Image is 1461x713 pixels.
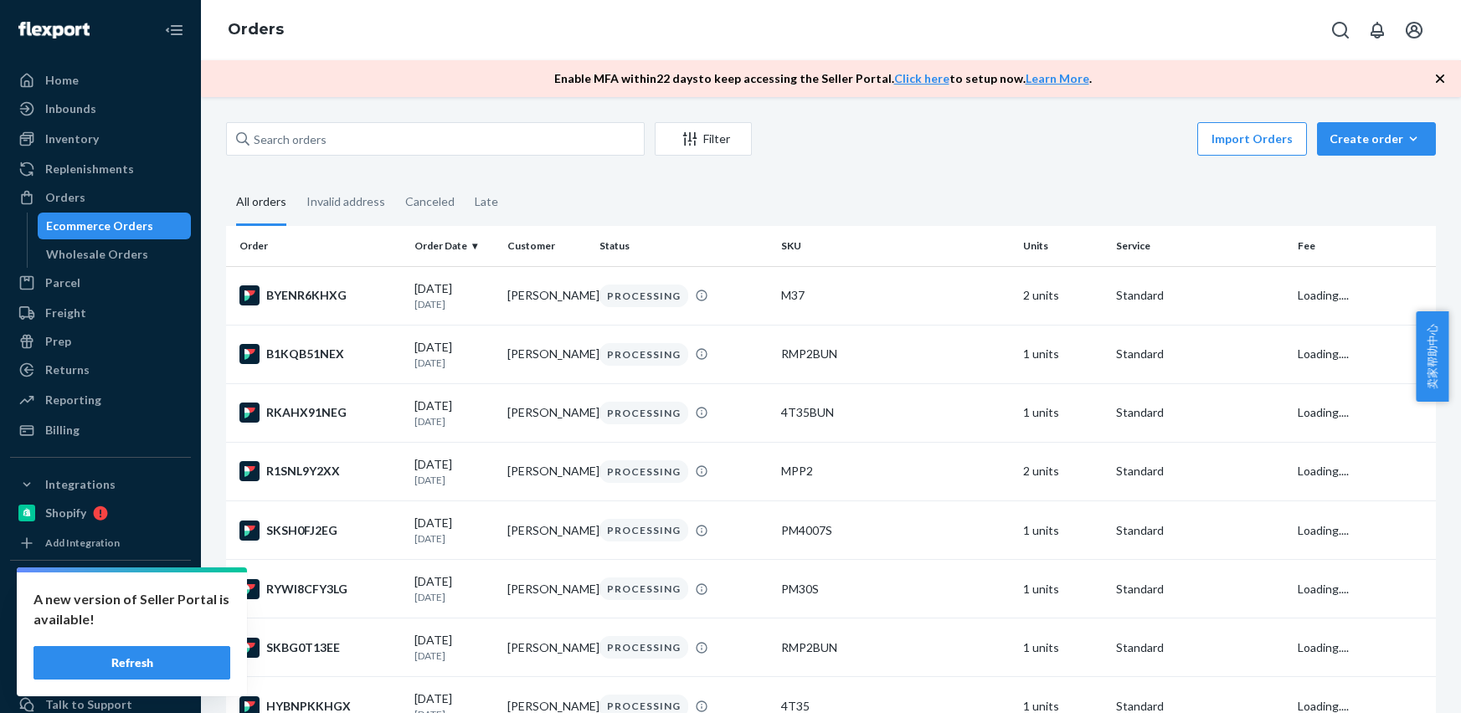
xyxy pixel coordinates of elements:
[1116,639,1284,656] p: Standard
[1116,463,1284,480] p: Standard
[239,579,401,599] div: RYWI8CFY3LG
[10,603,191,629] a: Walmart Fast Tags
[1324,13,1357,47] button: Open Search Box
[1016,618,1109,677] td: 1 units
[45,362,90,378] div: Returns
[45,161,134,177] div: Replenishments
[408,226,501,266] th: Order Date
[239,344,401,364] div: B1KQB51NEX
[10,500,191,526] a: Shopify
[414,649,494,663] p: [DATE]
[781,581,1010,598] div: PM30S
[554,70,1092,87] p: Enable MFA within 22 days to keep accessing the Seller Portal. to setup now. .
[226,226,408,266] th: Order
[228,20,284,38] a: Orders
[10,184,191,211] a: Orders
[599,402,688,424] div: PROCESSING
[1291,226,1436,266] th: Fee
[1291,560,1436,618] td: Loading....
[38,241,192,268] a: Wholesale Orders
[10,95,191,122] a: Inbounds
[414,356,494,370] p: [DATE]
[414,531,494,546] p: [DATE]
[38,213,192,239] a: Ecommerce Orders
[414,414,494,428] p: [DATE]
[1116,346,1284,362] p: Standard
[1291,266,1436,325] td: Loading....
[1416,311,1448,402] span: 卖家帮助中心
[1016,501,1109,560] td: 1 units
[414,339,494,370] div: [DATE]
[593,226,774,266] th: Status
[1116,404,1284,421] p: Standard
[45,536,120,550] div: Add Integration
[33,646,230,680] button: Refresh
[475,180,498,223] div: Late
[1291,442,1436,500] td: Loading....
[239,403,401,423] div: RKAHX91NEG
[45,476,116,493] div: Integrations
[10,156,191,182] a: Replenishments
[45,392,101,408] div: Reporting
[414,280,494,311] div: [DATE]
[10,126,191,152] a: Inventory
[774,226,1016,266] th: SKU
[45,274,80,291] div: Parcel
[414,590,494,604] p: [DATE]
[1197,122,1307,156] button: Import Orders
[45,100,96,117] div: Inbounds
[10,663,191,690] a: Settings
[1016,383,1109,442] td: 1 units
[45,696,132,713] div: Talk to Support
[501,618,594,677] td: [PERSON_NAME]
[501,501,594,560] td: [PERSON_NAME]
[10,387,191,413] a: Reporting
[414,515,494,546] div: [DATE]
[781,639,1010,656] div: RMP2BUN
[157,13,191,47] button: Close Navigation
[10,269,191,296] a: Parcel
[1317,122,1436,156] button: Create order
[1361,13,1394,47] button: Open notifications
[45,505,86,521] div: Shopify
[1109,226,1291,266] th: Service
[1116,287,1284,304] p: Standard
[414,573,494,604] div: [DATE]
[1330,131,1423,147] div: Create order
[1016,226,1109,266] th: Units
[239,461,401,481] div: R1SNL9Y2XX
[414,398,494,428] div: [DATE]
[405,180,455,223] div: Canceled
[214,6,297,54] ol: breadcrumbs
[599,636,688,659] div: PROCESSING
[239,285,401,305] div: BYENR6KHXG
[507,239,587,253] div: Customer
[10,471,191,498] button: Integrations
[501,266,594,325] td: [PERSON_NAME]
[1016,560,1109,618] td: 1 units
[18,22,90,38] img: Flexport logo
[501,442,594,500] td: [PERSON_NAME]
[10,417,191,444] a: Billing
[10,67,191,94] a: Home
[781,346,1010,362] div: RMP2BUN
[46,218,153,234] div: Ecommerce Orders
[10,328,191,355] a: Prep
[781,463,1010,480] div: MPP2
[781,287,1010,304] div: M37
[501,383,594,442] td: [PERSON_NAME]
[599,285,688,307] div: PROCESSING
[1397,13,1431,47] button: Open account menu
[10,356,191,383] a: Returns
[45,333,71,350] div: Prep
[599,343,688,366] div: PROCESSING
[414,456,494,487] div: [DATE]
[1016,325,1109,383] td: 1 units
[599,577,688,600] div: PROCESSING
[45,305,86,321] div: Freight
[1016,266,1109,325] td: 2 units
[46,246,148,263] div: Wholesale Orders
[45,131,99,147] div: Inventory
[10,533,191,553] a: Add Integration
[414,297,494,311] p: [DATE]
